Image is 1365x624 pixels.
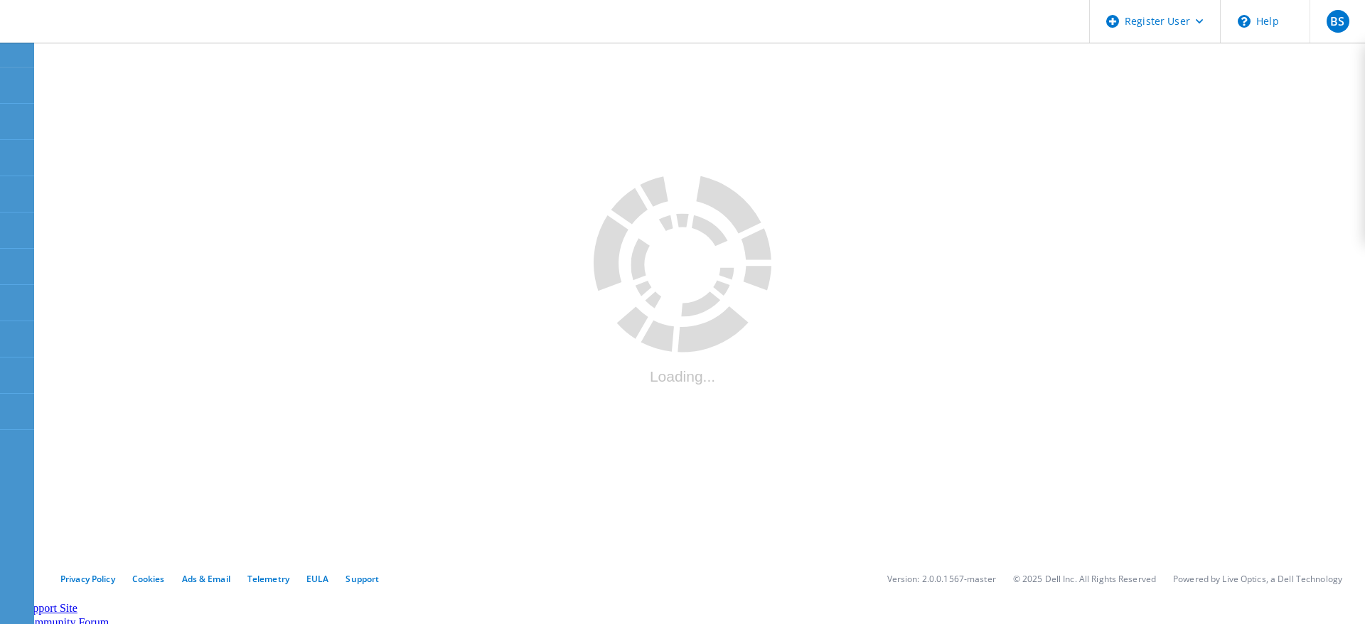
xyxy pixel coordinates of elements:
a: Ads & Email [182,573,230,585]
a: EULA [306,573,328,585]
li: Version: 2.0.0.1567-master [887,573,996,585]
a: Privacy Policy [60,573,115,585]
li: Powered by Live Optics, a Dell Technology [1173,573,1342,585]
a: Cookies [132,573,165,585]
svg: \n [1238,15,1251,28]
a: Telemetry [247,573,289,585]
a: Support Site [21,602,77,614]
div: Loading... [594,368,771,385]
a: Live Optics Dashboard [14,28,167,40]
a: Support [346,573,379,585]
li: © 2025 Dell Inc. All Rights Reserved [1013,573,1156,585]
span: BS [1330,16,1344,27]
